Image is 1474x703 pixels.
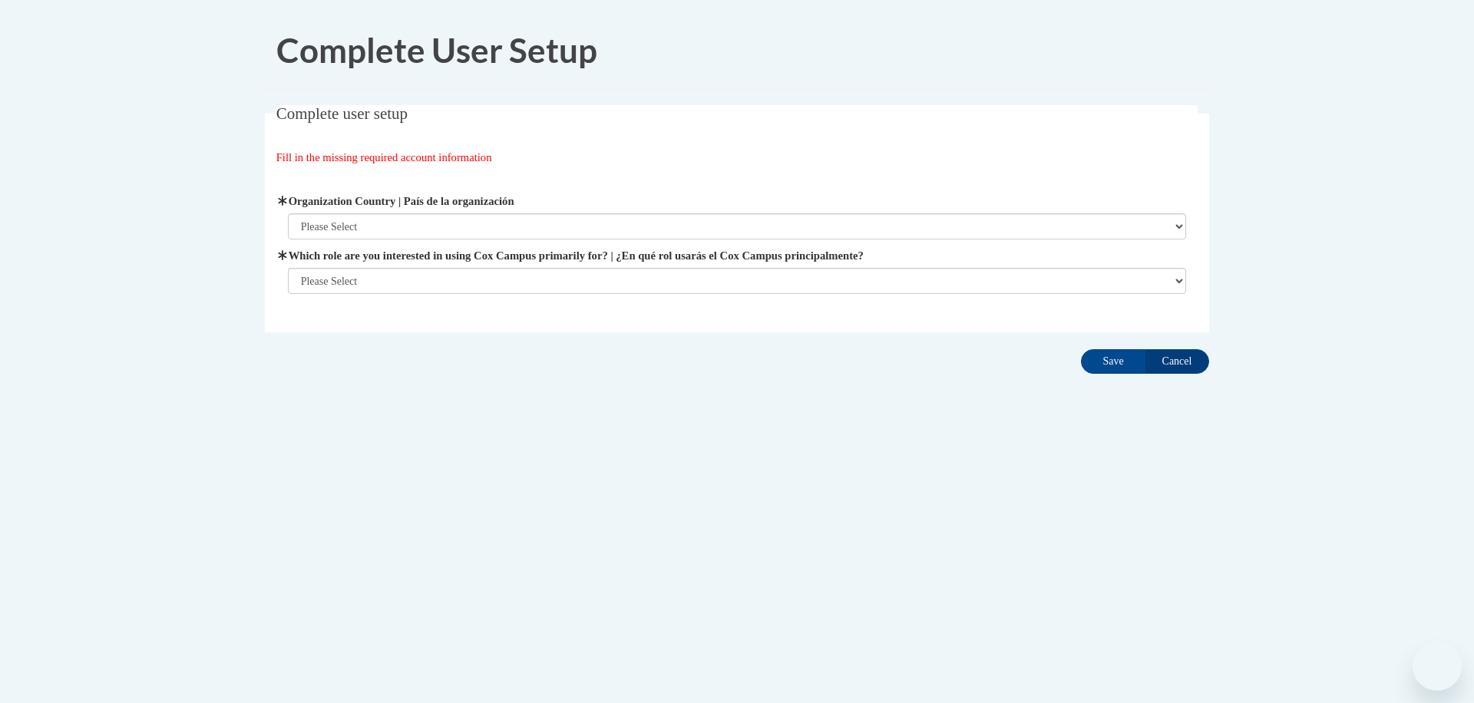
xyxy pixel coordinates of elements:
[1413,642,1462,691] iframe: Button to launch messaging window
[276,104,408,123] span: Complete user setup
[1081,349,1145,374] input: Save
[1145,349,1209,374] input: Cancel
[276,151,492,163] span: Fill in the missing required account information
[276,30,597,70] span: Complete User Setup
[288,247,1187,264] label: Which role are you interested in using Cox Campus primarily for? | ¿En qué rol usarás el Cox Camp...
[288,193,1187,210] label: Organization Country | País de la organización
